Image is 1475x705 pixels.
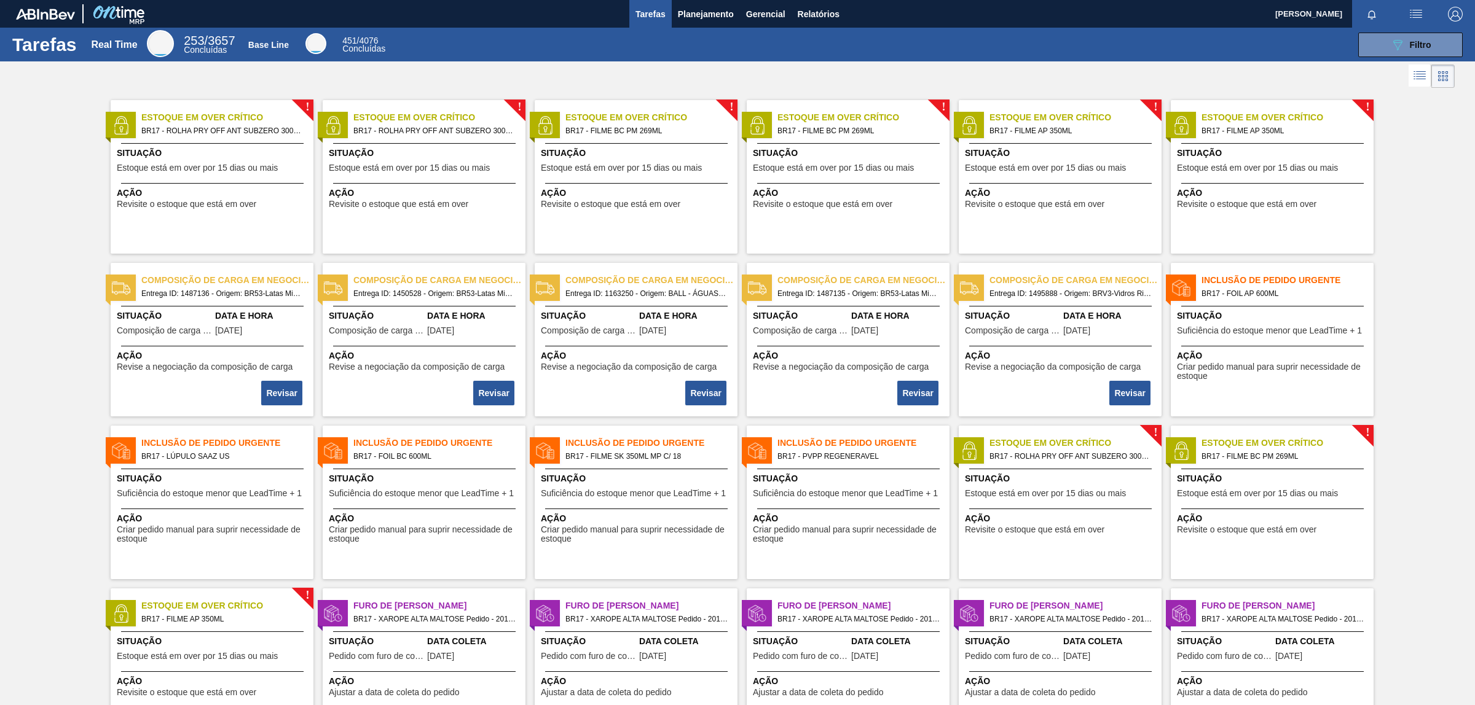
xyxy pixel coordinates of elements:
[965,525,1104,534] span: Revisite o estoque que está em over
[1177,688,1308,697] span: Ajustar a data de coleta do pedido
[541,163,702,173] span: Estoque está em over por 15 dias ou mais
[541,349,734,362] span: Ação
[989,450,1152,463] span: BR17 - ROLHA PRY OFF ANT SUBZERO 300ML
[541,489,726,498] span: Suficiência do estoque menor que LeadTime + 1
[565,274,737,287] span: Composição de carga em negociação
[965,489,1126,498] span: Estoque está em over por 15 dias ou mais
[1172,279,1190,297] img: status
[1275,652,1302,661] span: 29/08/2025
[753,675,946,688] span: Ação
[1177,489,1338,498] span: Estoque está em over por 15 dias ou mais
[474,380,516,407] div: Completar tarefa: 29970670
[777,612,940,626] span: BR17 - XAROPE ALTA MALTOSE Pedido - 2015595
[117,675,310,688] span: Ação
[541,326,636,335] span: Composição de carga em negociação
[427,635,522,648] span: Data Coleta
[639,310,734,322] span: Data e Hora
[112,116,130,134] img: status
[1202,274,1374,287] span: Inclusão de Pedido Urgente
[965,147,1158,160] span: Situação
[427,326,454,335] span: 13/04/2024,
[851,326,878,335] span: 03/06/2024,
[1177,635,1272,648] span: Situação
[353,124,516,138] span: BR17 - ROLHA PRY OFF ANT SUBZERO 300ML
[965,675,1158,688] span: Ação
[965,688,1096,697] span: Ajustar a data de coleta do pedido
[753,512,946,525] span: Ação
[748,279,766,297] img: status
[141,450,304,463] span: BR17 - LÚPULO SAAZ US
[1366,103,1369,112] span: !
[686,380,728,407] div: Completar tarefa: 29970671
[329,635,424,648] span: Situação
[1275,635,1371,648] span: Data Coleta
[541,652,636,661] span: Pedido com furo de coleta
[117,326,212,335] span: Composição de carga em negociação
[329,187,522,200] span: Ação
[851,652,878,661] span: 31/08/2025
[1109,381,1150,405] button: Revisar
[960,279,978,297] img: status
[1177,512,1371,525] span: Ação
[565,612,728,626] span: BR17 - XAROPE ALTA MALTOSE Pedido - 2015594
[1063,652,1090,661] span: 29/08/2025
[324,279,342,297] img: status
[777,274,950,287] span: Composição de carga em negociação
[678,7,734,21] span: Planejamento
[1410,40,1431,50] span: Filtro
[184,34,235,47] span: / 3657
[141,612,304,626] span: BR17 - FILME AP 350ML
[897,381,938,405] button: Revisar
[965,362,1141,372] span: Revise a negociação da composição de carga
[565,287,728,300] span: Entrega ID: 1163250 - Origem: BALL - ÁGUAS CLARAS (SC) - Destino: BR17
[565,124,728,138] span: BR17 - FILME BC PM 269ML
[1202,287,1364,300] span: BR17 - FOIL AP 600ML
[965,163,1126,173] span: Estoque está em over por 15 dias ou mais
[753,187,946,200] span: Ação
[1172,116,1190,134] img: status
[1448,7,1463,21] img: Logout
[899,380,940,407] div: Completar tarefa: 29970811
[329,472,522,485] span: Situação
[329,310,424,322] span: Situação
[753,688,884,697] span: Ajustar a data de coleta do pedido
[117,489,302,498] span: Suficiência do estoque menor que LeadTime + 1
[1177,187,1371,200] span: Ação
[353,437,525,450] span: Inclusão de Pedido Urgente
[753,362,929,372] span: Revise a negociação da composição de carga
[1409,64,1431,88] div: Visão em Lista
[746,7,785,21] span: Gerencial
[215,310,310,322] span: Data e Hora
[965,310,1060,322] span: Situação
[473,381,514,405] button: Revisar
[851,635,946,648] span: Data Coleta
[1154,428,1157,437] span: !
[965,652,1060,661] span: Pedido com furo de coleta
[748,442,766,460] img: status
[753,349,946,362] span: Ação
[141,287,304,300] span: Entrega ID: 1487136 - Origem: BR53-Latas Minas - Destino: BR17
[1202,111,1374,124] span: Estoque em Over Crítico
[777,437,950,450] span: Inclusão de Pedido Urgente
[353,111,525,124] span: Estoque em Over Crítico
[753,525,946,544] span: Criar pedido manual para suprir necessidade de estoque
[16,9,75,20] img: TNhmsLtSVTkK8tSr43FrP2fwEKptu5GPRR3wAAAABJRU5ErkJggg==
[353,612,516,626] span: BR17 - XAROPE ALTA MALTOSE Pedido - 2015593
[536,442,554,460] img: status
[565,450,728,463] span: BR17 - FILME SK 350ML MP C/ 18
[565,111,737,124] span: Estoque em Over Crítico
[1172,442,1190,460] img: status
[541,688,672,697] span: Ajustar a data de coleta do pedido
[541,512,734,525] span: Ação
[1177,362,1371,381] span: Criar pedido manual para suprir necessidade de estoque
[541,147,734,160] span: Situação
[753,147,946,160] span: Situação
[141,124,304,138] span: BR17 - ROLHA PRY OFF ANT SUBZERO 300ML
[753,200,892,209] span: Revisite o estoque que está em over
[117,187,310,200] span: Ação
[777,450,940,463] span: BR17 - PVPP REGENERAVEL
[753,326,848,335] span: Composição de carga em negociação
[329,652,424,661] span: Pedido com furo de coleta
[324,442,342,460] img: status
[117,147,310,160] span: Situação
